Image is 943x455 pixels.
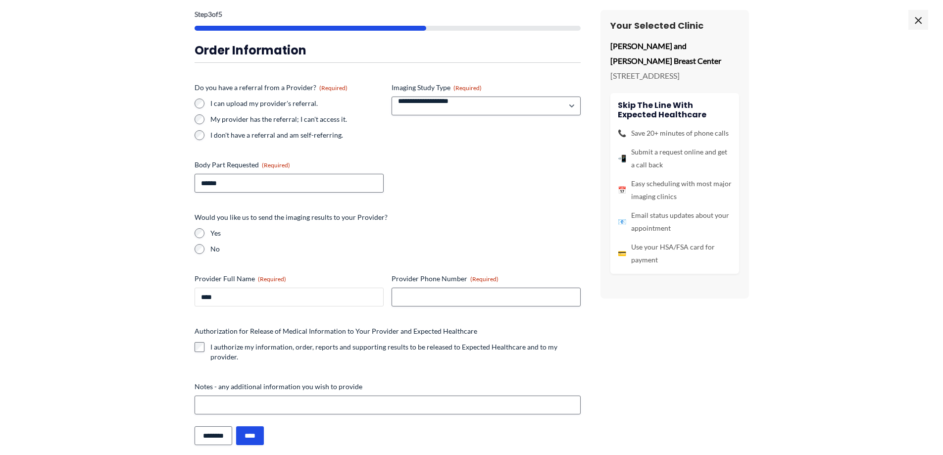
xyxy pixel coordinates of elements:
[195,326,477,336] legend: Authorization for Release of Medical Information to Your Provider and Expected Healthcare
[618,215,626,228] span: 📧
[610,39,739,68] p: [PERSON_NAME] and [PERSON_NAME] Breast Center
[262,161,290,169] span: (Required)
[210,99,384,108] label: I can upload my provider's referral.
[392,274,581,284] label: Provider Phone Number
[618,247,626,260] span: 💳
[618,127,626,140] span: 📞
[618,152,626,165] span: 📲
[195,43,581,58] h3: Order Information
[210,114,384,124] label: My provider has the referral; I can't access it.
[610,20,739,31] h3: Your Selected Clinic
[195,83,347,93] legend: Do you have a referral from a Provider?
[618,177,732,203] li: Easy scheduling with most major imaging clinics
[195,212,388,222] legend: Would you like us to send the imaging results to your Provider?
[618,101,732,119] h4: Skip the line with Expected Healthcare
[195,382,581,392] label: Notes - any additional information you wish to provide
[210,342,581,362] label: I authorize my information, order, reports and supporting results to be released to Expected Heal...
[218,10,222,18] span: 5
[392,83,581,93] label: Imaging Study Type
[618,184,626,197] span: 📅
[610,68,739,83] p: [STREET_ADDRESS]
[470,275,498,283] span: (Required)
[210,244,581,254] label: No
[319,84,347,92] span: (Required)
[195,274,384,284] label: Provider Full Name
[618,146,732,171] li: Submit a request online and get a call back
[618,209,732,235] li: Email status updates about your appointment
[195,160,384,170] label: Body Part Requested
[258,275,286,283] span: (Required)
[195,11,581,18] p: Step of
[208,10,212,18] span: 3
[618,127,732,140] li: Save 20+ minutes of phone calls
[618,241,732,266] li: Use your HSA/FSA card for payment
[453,84,482,92] span: (Required)
[210,228,581,238] label: Yes
[908,10,928,30] span: ×
[210,130,384,140] label: I don't have a referral and am self-referring.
